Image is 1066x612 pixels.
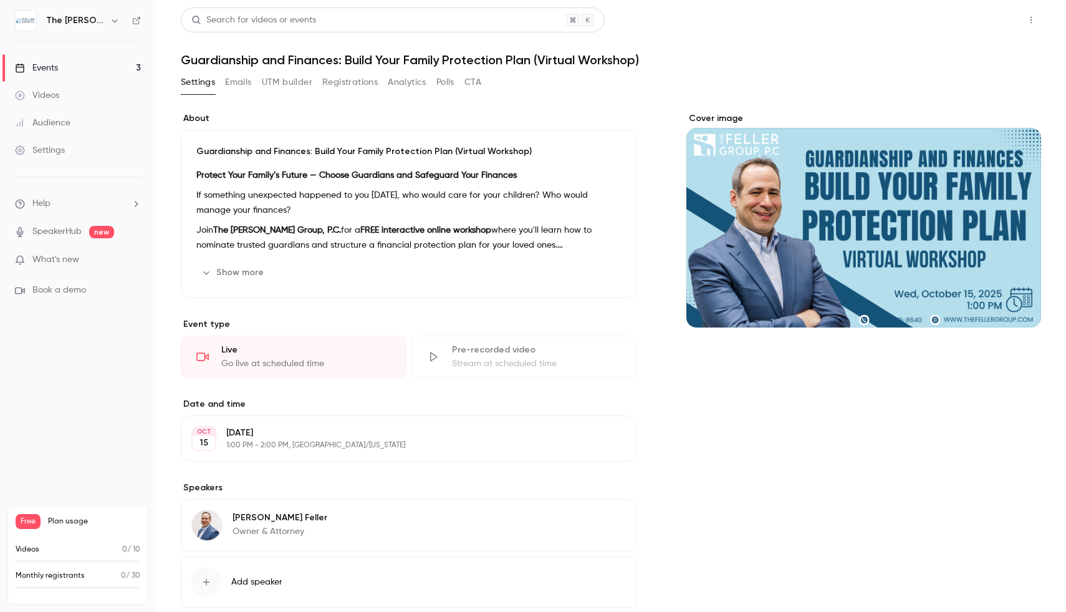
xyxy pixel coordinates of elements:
span: Plan usage [48,517,140,527]
span: Help [32,197,50,210]
div: Go live at scheduled time [221,357,391,370]
button: Share [962,7,1011,32]
div: Pre-recorded videoStream at scheduled time [411,336,637,378]
div: Live [221,344,391,356]
h6: The [PERSON_NAME] Group, P.C. [46,14,105,27]
li: help-dropdown-opener [15,197,141,210]
button: Add speaker [181,556,636,608]
strong: The [PERSON_NAME] Group, P.C. [213,226,341,235]
label: About [181,112,636,125]
iframe: Noticeable Trigger [126,255,141,266]
p: Videos [16,544,39,555]
span: Book a demo [32,284,86,297]
p: / 30 [121,570,140,581]
label: Speakers [181,482,636,494]
button: Show more [196,263,271,283]
div: Videos [15,89,59,102]
span: Add speaker [231,576,282,588]
span: What's new [32,253,79,266]
p: Owner & Attorney [233,525,327,538]
button: Settings [181,72,215,92]
div: Alan Feller[PERSON_NAME] FellerOwner & Attorney [181,499,636,551]
span: new [89,226,114,238]
p: [DATE] [226,427,570,439]
p: If something unexpected happened to you [DATE], who would care for your children? Who would manag... [196,188,621,218]
button: UTM builder [262,72,312,92]
span: Free [16,514,41,529]
span: 0 [122,546,127,553]
p: Event type [181,318,636,331]
div: LiveGo live at scheduled time [181,336,406,378]
div: Audience [15,117,70,129]
span: 0 [121,572,126,580]
button: Polls [436,72,454,92]
div: OCT [193,427,215,436]
div: Stream at scheduled time [452,357,622,370]
p: Monthly registrants [16,570,85,581]
div: Search for videos or events [191,14,316,27]
button: Emails [225,72,251,92]
button: CTA [464,72,481,92]
label: Cover image [686,112,1041,125]
div: Events [15,62,58,74]
p: [PERSON_NAME] Feller [233,512,327,524]
p: / 10 [122,544,140,555]
p: 1:00 PM - 2:00 PM, [GEOGRAPHIC_DATA]/[US_STATE] [226,440,570,450]
button: Registrations [322,72,378,92]
section: Cover image [686,112,1041,328]
h1: Guardianship and Finances: Build Your Family Protection Plan (Virtual Workshop) [181,52,1041,67]
img: Alan Feller [192,510,222,540]
p: Join for a where you'll learn how to nominate trusted guardians and structure a financial protect... [196,223,621,253]
a: SpeakerHub [32,225,82,238]
p: 15 [199,437,208,449]
strong: FREE interactive online workshop [360,226,491,235]
div: Pre-recorded video [452,344,622,356]
button: Analytics [388,72,426,92]
div: Settings [15,144,65,157]
img: The Feller Group, P.C. [16,11,36,31]
strong: Protect Your Family’s Future — Choose Guardians and Safeguard Your Finances [196,171,517,180]
label: Date and time [181,398,636,410]
p: Guardianship and Finances: Build Your Family Protection Plan (Virtual Workshop) [196,145,621,158]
